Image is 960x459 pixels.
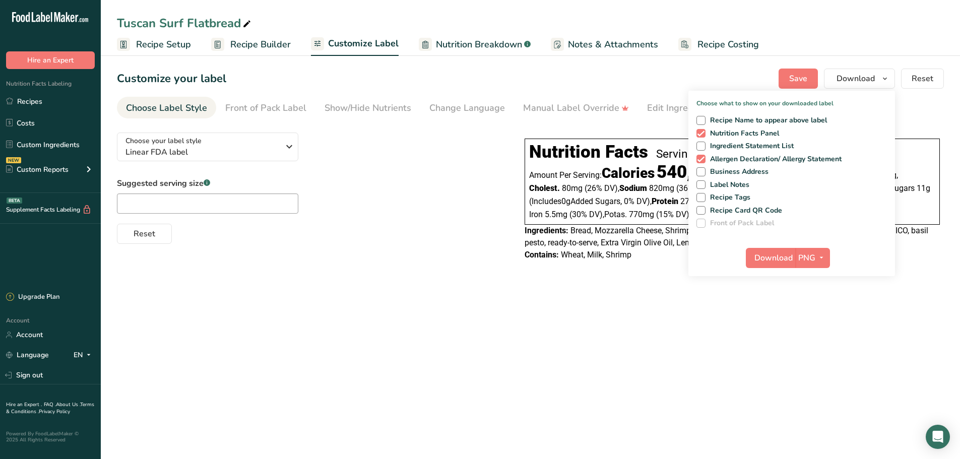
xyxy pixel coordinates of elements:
[6,401,94,415] a: Terms & Conditions .
[604,210,627,219] span: Potas.
[126,101,207,115] div: Choose Label Style
[525,226,568,235] span: Ingredients:
[117,224,172,244] button: Reset
[697,38,759,51] span: Recipe Costing
[746,248,795,268] button: Download
[529,210,543,219] span: Iron
[117,71,226,87] h1: Customize your label
[6,51,95,69] button: Hire an Expert
[706,167,769,176] span: Business Address
[688,91,895,108] p: Choose what to show on your downloaded label
[647,101,775,115] div: Edit Ingredients/Allergens List
[706,155,842,164] span: Allergen Declaration/ Allergy Statement
[230,38,291,51] span: Recipe Builder
[897,170,898,180] span: ,
[629,210,654,219] span: 770mg
[6,401,42,408] a: Hire an Expert .
[676,183,711,193] span: ‏(36% DV)
[706,180,750,189] span: Label Notes
[136,38,191,51] span: Recipe Setup
[134,228,155,240] span: Reset
[901,69,944,89] button: Reset
[678,33,759,56] a: Recipe Costing
[656,147,748,161] div: Servings: About 2,
[620,196,622,206] span: ,
[39,408,70,415] a: Privacy Policy
[225,101,306,115] div: Front of Pack Label
[562,183,583,193] span: 80mg
[706,206,783,215] span: Recipe Card QR Code
[74,349,95,361] div: EN
[706,116,827,125] span: Recipe Name to appear above label
[6,346,49,364] a: Language
[523,101,629,115] div: Manual Label Override
[824,69,895,89] button: Download
[117,14,253,32] div: Tuscan Surf Flatbread
[325,101,411,115] div: Show/Hide Nutrients
[652,196,678,206] span: Protein
[798,252,815,264] span: PNG
[211,33,291,56] a: Recipe Builder
[44,401,56,408] a: FAQ .
[529,167,691,181] div: Amount Per Serving:
[6,431,95,443] div: Powered By FoodLabelMaker © 2025 All Rights Reserved
[779,69,818,89] button: Save
[117,133,298,161] button: Choose your label style Linear FDA label
[545,210,567,219] span: 5.5mg
[117,33,191,56] a: Recipe Setup
[6,164,69,175] div: Custom Reports
[603,210,604,219] span: ,
[525,226,928,247] span: Bread, Mozzarella Cheese, Shrimps, Goat Cheese, Sun-dried Tomatoes, Sauce, pesto, CLASSICO, basil...
[912,73,933,85] span: Reset
[706,129,780,138] span: Nutrition Facts Panel
[56,401,80,408] a: About Us .
[706,193,751,202] span: Recipe Tags
[568,38,658,51] span: Notes & Attachments
[529,196,622,206] span: Includes Added Sugars
[7,198,22,204] div: BETA
[429,101,505,115] div: Change Language
[6,157,21,163] div: NEW
[311,32,399,56] a: Customize Label
[436,38,522,51] span: Nutrition Breakdown
[789,73,807,85] span: Save
[618,183,619,193] span: ,
[117,177,298,189] label: Suggested serving size
[6,292,59,302] div: Upgrade Plan
[926,425,950,449] div: Open Intercom Messenger
[419,33,531,56] a: Nutrition Breakdown
[680,196,694,206] span: 27g
[754,252,793,264] span: Download
[650,196,652,206] span: ,
[706,219,775,228] span: Front of Pack Label
[529,183,560,193] span: Cholest.
[551,33,658,56] a: Notes & Attachments
[917,183,930,193] span: 11g
[561,196,570,206] span: 0g
[602,165,655,181] span: Calories
[529,142,648,162] div: Nutrition Facts
[525,250,559,259] span: Contains:
[649,183,674,193] span: 820mg
[585,183,619,193] span: ‏(26% DV)
[619,183,647,193] span: Sodium
[706,142,794,151] span: Ingredient Statement List
[561,250,631,259] span: Wheat, Milk, Shrimp
[125,136,202,146] span: Choose your label style
[125,146,279,158] span: Linear FDA label
[529,196,532,206] span: (
[837,73,875,85] span: Download
[328,37,399,50] span: Customize Label
[657,162,691,182] span: 540,
[569,210,604,219] span: ‏(30% DV)
[795,248,830,268] button: PNG
[624,196,652,206] span: ‏0% DV)
[656,210,689,219] span: ‏(15% DV)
